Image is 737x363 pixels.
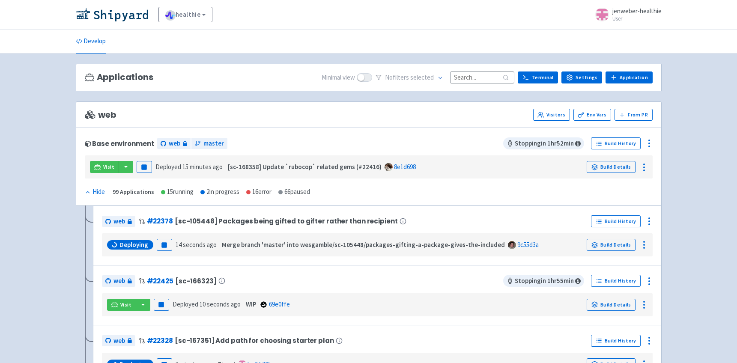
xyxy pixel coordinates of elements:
[503,275,584,287] span: Stopping in 1 hr 55 min
[561,71,602,83] a: Settings
[518,71,558,83] a: Terminal
[246,187,272,197] div: 16 error
[591,335,641,347] a: Build History
[203,139,224,149] span: master
[155,163,223,171] span: Deployed
[85,187,106,197] button: Hide
[76,30,106,54] a: Develop
[113,187,154,197] div: 99 Applications
[228,163,382,171] strong: [sc-168358] Update `rubocop` related gems (#22416)
[191,138,227,149] a: master
[587,239,636,251] a: Build Details
[385,73,434,83] span: No filter s
[573,109,611,121] a: Env Vars
[590,8,662,21] a: jenweber-healthie User
[269,300,290,308] a: 69e0ffe
[85,110,116,120] span: web
[200,300,241,308] time: 10 seconds ago
[587,161,636,173] a: Build Details
[102,275,135,287] a: web
[169,139,180,149] span: web
[200,187,239,197] div: 2 in progress
[113,217,125,226] span: web
[147,217,173,226] a: #22378
[503,137,584,149] span: Stopping in 1 hr 52 min
[175,337,334,344] span: [sc-167351] Add path for choosing starter plan
[102,335,135,347] a: web
[612,7,662,15] span: jenweber-healthie
[157,239,172,251] button: Pause
[322,73,355,83] span: Minimal view
[533,109,570,121] a: Visitors
[278,187,310,197] div: 66 paused
[113,336,125,346] span: web
[161,187,194,197] div: 15 running
[175,217,398,225] span: [sc-105448] Packages being gifted to gifter rather than recipient
[591,275,641,287] a: Build History
[147,336,173,345] a: #22328
[587,299,636,311] a: Build Details
[615,109,653,121] button: From PR
[182,163,223,171] time: 15 minutes ago
[591,215,641,227] a: Build History
[612,16,662,21] small: User
[517,241,539,249] a: 9c55d3a
[85,72,153,82] h3: Applications
[102,216,135,227] a: web
[137,161,152,173] button: Pause
[157,138,191,149] a: web
[147,277,173,286] a: #22425
[113,276,125,286] span: web
[176,241,217,249] time: 14 seconds ago
[394,163,416,171] a: 8e1d698
[103,164,114,170] span: Visit
[85,140,154,147] div: Base environment
[119,241,148,249] span: Deploying
[222,241,505,249] strong: Merge branch 'master' into wesgamble/sc-105448/packages-gifting-a-package-gives-the-included
[410,73,434,81] span: selected
[154,299,169,311] button: Pause
[85,187,105,197] div: Hide
[90,161,119,173] a: Visit
[606,71,652,83] a: Application
[107,299,136,311] a: Visit
[120,301,131,308] span: Visit
[173,300,241,308] span: Deployed
[591,137,641,149] a: Build History
[246,300,257,308] strong: WIP
[450,71,514,83] input: Search...
[175,277,217,285] span: [sc-166323]
[76,8,148,21] img: Shipyard logo
[158,7,213,22] a: healthie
